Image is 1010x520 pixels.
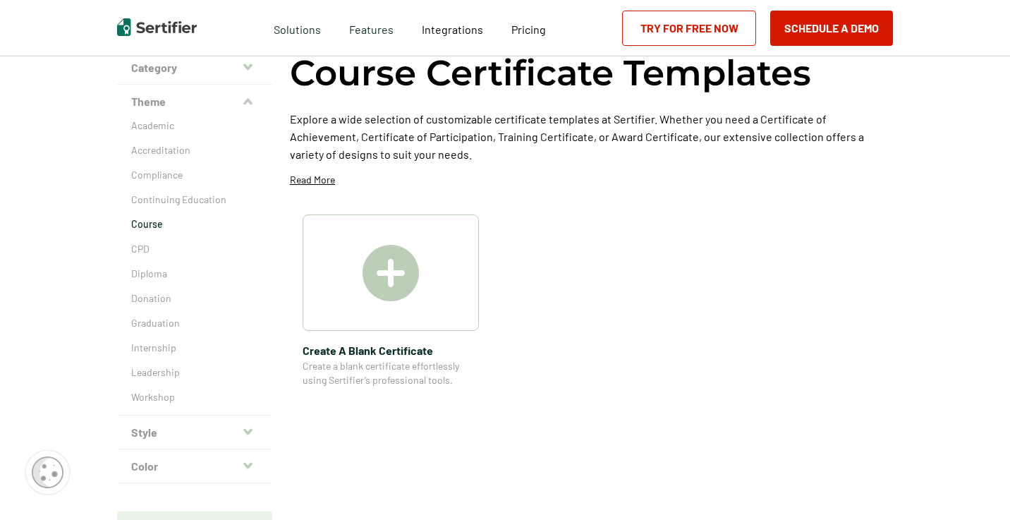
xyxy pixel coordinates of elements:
[622,11,756,46] a: Try for Free Now
[770,11,893,46] button: Schedule a Demo
[290,50,811,96] h1: Course Certificate Templates
[290,173,335,187] p: Read More
[117,18,197,36] img: Sertifier | Digital Credentialing Platform
[131,291,258,306] a: Donation
[131,316,258,330] a: Graduation
[939,452,1010,520] iframe: Chat Widget
[131,267,258,281] a: Diploma
[131,242,258,256] a: CPD
[131,365,258,380] a: Leadership
[131,341,258,355] a: Internship
[131,390,258,404] a: Workshop
[131,119,258,133] a: Academic
[422,23,483,36] span: Integrations
[303,341,479,359] span: Create A Blank Certificate
[131,143,258,157] a: Accreditation
[131,193,258,207] a: Continuing Education
[131,217,258,231] a: Course
[303,359,479,387] span: Create a blank certificate effortlessly using Sertifier’s professional tools.
[511,23,546,36] span: Pricing
[290,110,893,163] p: Explore a wide selection of customizable certificate templates at Sertifier. Whether you need a C...
[274,19,321,37] span: Solutions
[363,245,419,301] img: Create A Blank Certificate
[117,119,272,416] div: Theme
[117,51,272,85] button: Category
[32,456,63,488] img: Cookie Popup Icon
[117,449,272,483] button: Color
[131,168,258,182] a: Compliance
[511,19,546,37] a: Pricing
[117,416,272,449] button: Style
[422,19,483,37] a: Integrations
[349,19,394,37] span: Features
[117,85,272,119] button: Theme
